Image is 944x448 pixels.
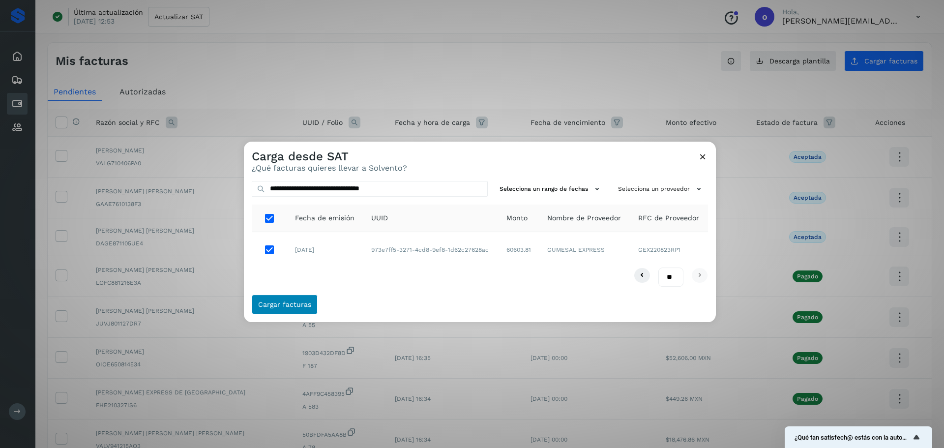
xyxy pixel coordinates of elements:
[795,434,911,441] span: ¿Qué tan satisfech@ estás con la autorización de tus facturas?
[630,232,708,268] td: GEX220823RP1
[258,301,311,308] span: Cargar facturas
[252,149,407,164] h3: Carga desde SAT
[638,213,699,223] span: RFC de Proveedor
[547,213,621,223] span: Nombre de Proveedor
[371,213,388,223] span: UUID
[295,213,354,223] span: Fecha de emisión
[539,232,630,268] td: GUMESAL EXPRESS
[506,213,528,223] span: Monto
[363,232,499,268] td: 973e7ff5-3271-4cd8-9ef8-1d62c27628ac
[252,163,407,173] p: ¿Qué facturas quieres llevar a Solvento?
[614,181,708,197] button: Selecciona un proveedor
[496,181,606,197] button: Selecciona un rango de fechas
[499,232,539,268] td: 60603.81
[287,232,363,268] td: [DATE]
[252,295,318,314] button: Cargar facturas
[795,431,922,443] button: Mostrar encuesta - ¿Qué tan satisfech@ estás con la autorización de tus facturas?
